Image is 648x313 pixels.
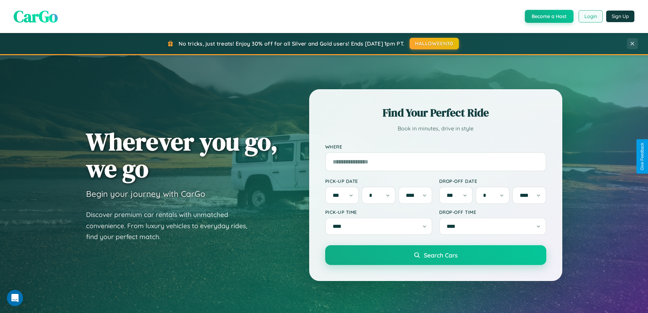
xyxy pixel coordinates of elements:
[424,251,458,259] span: Search Cars
[325,209,432,215] label: Pick-up Time
[325,105,546,120] h2: Find Your Perfect Ride
[525,10,574,23] button: Become a Host
[86,209,256,242] p: Discover premium car rentals with unmatched convenience. From luxury vehicles to everyday rides, ...
[325,124,546,134] p: Book in minutes, drive in style
[179,40,404,47] span: No tricks, just treats! Enjoy 30% off for all Silver and Gold users! Ends [DATE] 1pm PT.
[325,245,546,265] button: Search Cars
[439,209,546,215] label: Drop-off Time
[640,143,645,170] div: Give Feedback
[606,11,634,22] button: Sign Up
[86,128,278,182] h1: Wherever you go, we go
[325,144,546,150] label: Where
[439,178,546,184] label: Drop-off Date
[14,5,58,28] span: CarGo
[579,10,603,22] button: Login
[7,290,23,306] iframe: Intercom live chat
[410,38,459,49] button: HALLOWEEN30
[86,189,205,199] h3: Begin your journey with CarGo
[325,178,432,184] label: Pick-up Date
